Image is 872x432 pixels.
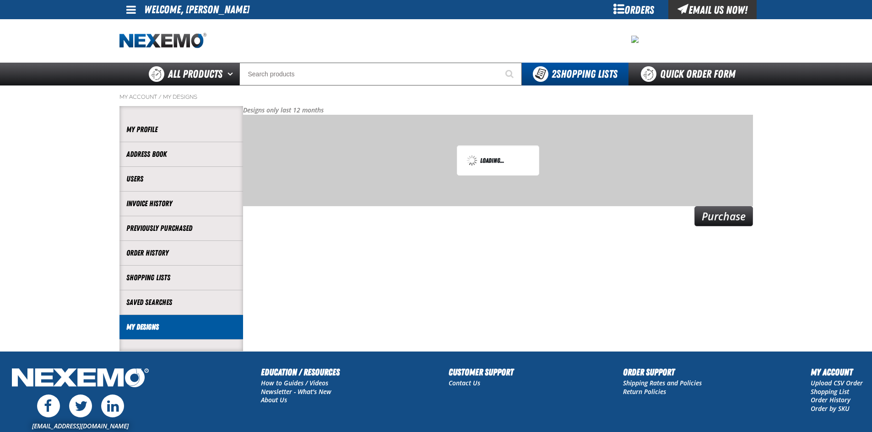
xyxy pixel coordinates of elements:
button: You have 2 Shopping Lists. Open to view details [522,63,628,85]
a: Shopping Lists [126,272,236,283]
img: Nexemo logo [119,33,206,49]
a: How to Guides / Videos [261,379,328,387]
h2: Order Support [623,365,702,379]
a: Address Book [126,149,236,160]
button: Start Searching [499,63,522,85]
h2: Education / Resources [261,365,340,379]
span: Shopping Lists [552,68,617,80]
a: Previously Purchased [126,223,236,234]
a: My Designs [163,93,197,101]
a: Home [119,33,206,49]
strong: 2 [552,68,556,80]
a: [EMAIL_ADDRESS][DOMAIN_NAME] [32,421,129,430]
a: Contact Us [449,379,480,387]
span: All Products [168,66,222,82]
a: Invoice History [126,198,236,209]
a: Shipping Rates and Policies [623,379,702,387]
h2: My Account [811,365,863,379]
nav: Breadcrumbs [119,93,753,101]
a: Newsletter - What's New [261,387,331,396]
a: Order by SKU [811,404,850,413]
div: Loading... [466,155,530,166]
a: Order History [126,248,236,258]
a: My Profile [126,124,236,135]
a: My Account [119,93,157,101]
a: Return Policies [623,387,666,396]
a: Purchase [694,206,753,226]
img: 08cb5c772975e007c414e40fb9967a9c.jpeg [631,36,639,43]
a: My Designs [126,322,236,332]
img: Nexemo Logo [9,365,152,392]
a: Users [126,174,236,184]
p: Designs only last 12 months [243,106,753,115]
a: Order History [811,395,850,404]
a: Upload CSV Order [811,379,863,387]
h2: Customer Support [449,365,514,379]
span: / [158,93,162,101]
a: Saved Searches [126,297,236,308]
a: About Us [261,395,287,404]
button: Open All Products pages [224,63,239,85]
a: Quick Order Form [628,63,753,85]
a: Shopping List [811,387,849,396]
input: Search [239,63,522,85]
